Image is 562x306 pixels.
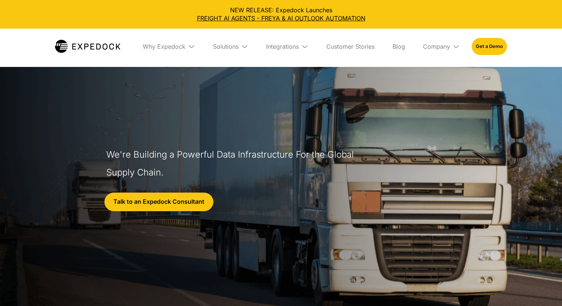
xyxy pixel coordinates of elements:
a: FREIGHT AI AGENTS - FREYA & AI OUTLOOK AUTOMATION [6,14,556,22]
a: Blog [387,29,411,64]
div: Integrations [266,43,299,50]
a: Customer Stories [320,29,381,64]
a: Talk to an Expedock Consultant [104,193,213,211]
div: NEW RELEASE: Expedock Launches [6,6,556,23]
div: Company [423,43,450,50]
a: Get a Demo [472,38,507,55]
div: Solutions [213,43,239,50]
div: Why Expedock [143,43,185,50]
h1: We're Building a Powerful Data Infrastructure For the Global Supply Chain. [106,146,358,181]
